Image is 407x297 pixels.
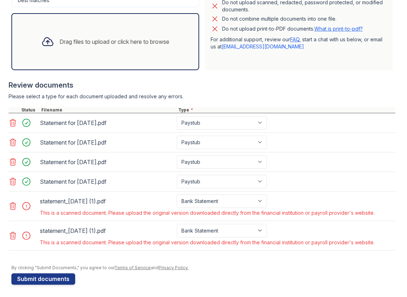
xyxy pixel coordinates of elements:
div: Statement for [DATE].pdf [40,156,174,168]
div: Statement for [DATE].pdf [40,176,174,187]
p: Do not upload print-to-PDF documents. [222,25,363,32]
div: Statement for [DATE].pdf [40,137,174,148]
div: Drag files to upload or click here to browse [60,37,170,46]
div: Filename [40,107,177,113]
div: Statement for [DATE].pdf [40,117,174,129]
div: This is a scanned document. Please upload the original version downloaded directly from the finan... [40,239,375,246]
button: Submit documents [11,273,75,285]
div: Type [177,107,396,113]
a: FAQ [290,36,299,42]
div: Review documents [9,80,396,90]
div: By clicking "Submit Documents," you agree to our and [11,265,396,271]
a: Privacy Policy. [159,265,189,270]
div: Please select a type for each document uploaded and resolve any errors. [9,93,396,100]
a: What is print-to-pdf? [314,26,363,32]
div: This is a scanned document. Please upload the original version downloaded directly from the finan... [40,209,375,217]
div: Do not combine multiple documents into one file. [222,15,336,23]
div: statement_[DATE] (1).pdf [40,225,174,236]
div: statement_[DATE] (1).pdf [40,196,174,207]
div: Status [20,107,40,113]
a: [EMAIL_ADDRESS][DOMAIN_NAME] [222,43,304,49]
p: For additional support, review our , start a chat with us below, or email us at [211,36,387,50]
a: Terms of Service [114,265,151,270]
